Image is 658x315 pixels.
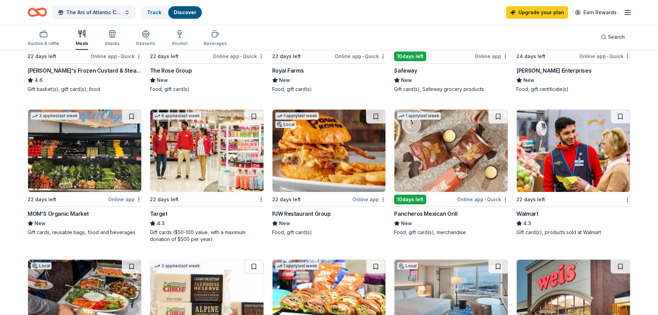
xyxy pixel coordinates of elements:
[76,27,88,50] button: Meals
[272,195,301,204] div: 22 days left
[607,54,608,59] span: •
[272,210,331,218] div: PJW Restaurant Group
[475,52,508,61] div: Online app
[28,52,56,61] div: 22 days left
[204,27,227,50] button: Beverages
[273,110,386,192] img: Image for PJW Restaurant Group
[172,41,187,46] div: Alcohol
[516,210,538,218] div: Walmart
[352,195,386,204] div: Online app
[457,195,508,204] div: Online app Quick
[28,110,141,192] img: Image for MOM'S Organic Market
[275,112,319,120] div: 1 apply last week
[523,219,531,228] span: 4.3
[279,219,290,228] span: New
[150,210,168,218] div: Target
[394,110,508,192] img: Image for Pancheros Mexican Grill
[240,54,242,59] span: •
[31,112,79,120] div: 3 applies last week
[335,52,386,61] div: Online app Quick
[150,229,264,243] div: Gift cards ($50-100 value, with a maximum donation of $500 per year)
[153,112,201,120] div: 6 applies last week
[272,229,386,236] div: Food, gift card(s)
[204,41,227,46] div: Beverages
[153,262,201,270] div: 3 applies last week
[108,195,142,204] div: Online app
[174,9,196,15] a: Discover
[401,219,412,228] span: New
[35,76,42,84] span: 4.6
[136,41,155,46] div: Desserts
[118,54,120,59] span: •
[571,6,621,19] a: Earn Rewards
[35,219,46,228] span: New
[90,52,142,61] div: Online app Quick
[516,66,591,75] div: [PERSON_NAME] Enterprises
[394,66,417,75] div: Safeway
[517,110,630,192] img: Image for Walmart
[397,262,418,269] div: Local
[105,41,120,46] div: Snacks
[28,109,142,236] a: Image for MOM'S Organic Market3 applieslast week22 days leftOnline appMOM'S Organic MarketNewGift...
[485,197,486,202] span: •
[275,121,296,128] div: Local
[150,195,179,204] div: 22 days left
[394,109,508,236] a: Image for Pancheros Mexican Grill1 applylast week10days leftOnline app•QuickPancheros Mexican Gri...
[28,195,56,204] div: 22 days left
[147,9,161,15] a: Track
[28,210,89,218] div: MOM'S Organic Market
[28,4,47,20] a: Home
[506,6,568,19] a: Upgrade your plan
[136,27,155,50] button: Desserts
[28,66,142,75] div: [PERSON_NAME]'s Frozen Custard & Steakburgers
[213,52,264,61] div: Online app Quick
[76,41,88,46] div: Meals
[157,219,165,228] span: 4.3
[28,229,142,236] div: Gift cards, reusable bags, food and beverages
[516,195,545,204] div: 22 days left
[31,262,51,269] div: Local
[105,27,120,50] button: Snacks
[401,76,412,84] span: New
[28,27,59,50] button: Auction & raffle
[394,210,457,218] div: Pancheros Mexican Grill
[394,86,508,93] div: Gift card(s), Safeway grocery products
[157,76,168,84] span: New
[150,110,264,192] img: Image for Target
[279,76,290,84] span: New
[141,6,202,19] button: TrackDiscover
[150,66,192,75] div: The Rose Group
[28,41,59,46] div: Auction & raffle
[172,27,187,50] button: Alcohol
[394,195,426,204] div: 10 days left
[516,109,630,236] a: Image for Walmart22 days leftWalmart4.3Gift card(s), products sold at Walmart
[28,86,142,93] div: Gift basket(s), gift card(s), food
[272,66,304,75] div: Royal Farms
[272,52,301,61] div: 22 days left
[523,76,534,84] span: New
[579,52,630,61] div: Online app Quick
[66,8,122,17] span: The Arc of Atlantic County Golf Classic
[150,109,264,243] a: Image for Target6 applieslast week22 days leftTarget4.3Gift cards ($50-100 value, with a maximum ...
[150,52,179,61] div: 22 days left
[272,86,386,93] div: Food, gift card(s)
[150,86,264,93] div: Food, gift card(s)
[53,6,135,19] button: The Arc of Atlantic County Golf Classic
[397,112,441,120] div: 1 apply last week
[595,30,630,44] button: Search
[272,109,386,236] a: Image for PJW Restaurant Group1 applylast weekLocal22 days leftOnline appPJW Restaurant GroupNewF...
[394,52,426,61] div: 10 days left
[362,54,364,59] span: •
[516,229,630,236] div: Gift card(s), products sold at Walmart
[516,52,545,61] div: 24 days left
[275,262,319,270] div: 1 apply last week
[608,33,625,41] span: Search
[516,86,630,93] div: Food, gift certificate(s)
[394,229,508,236] div: Food, gift card(s), merchandise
